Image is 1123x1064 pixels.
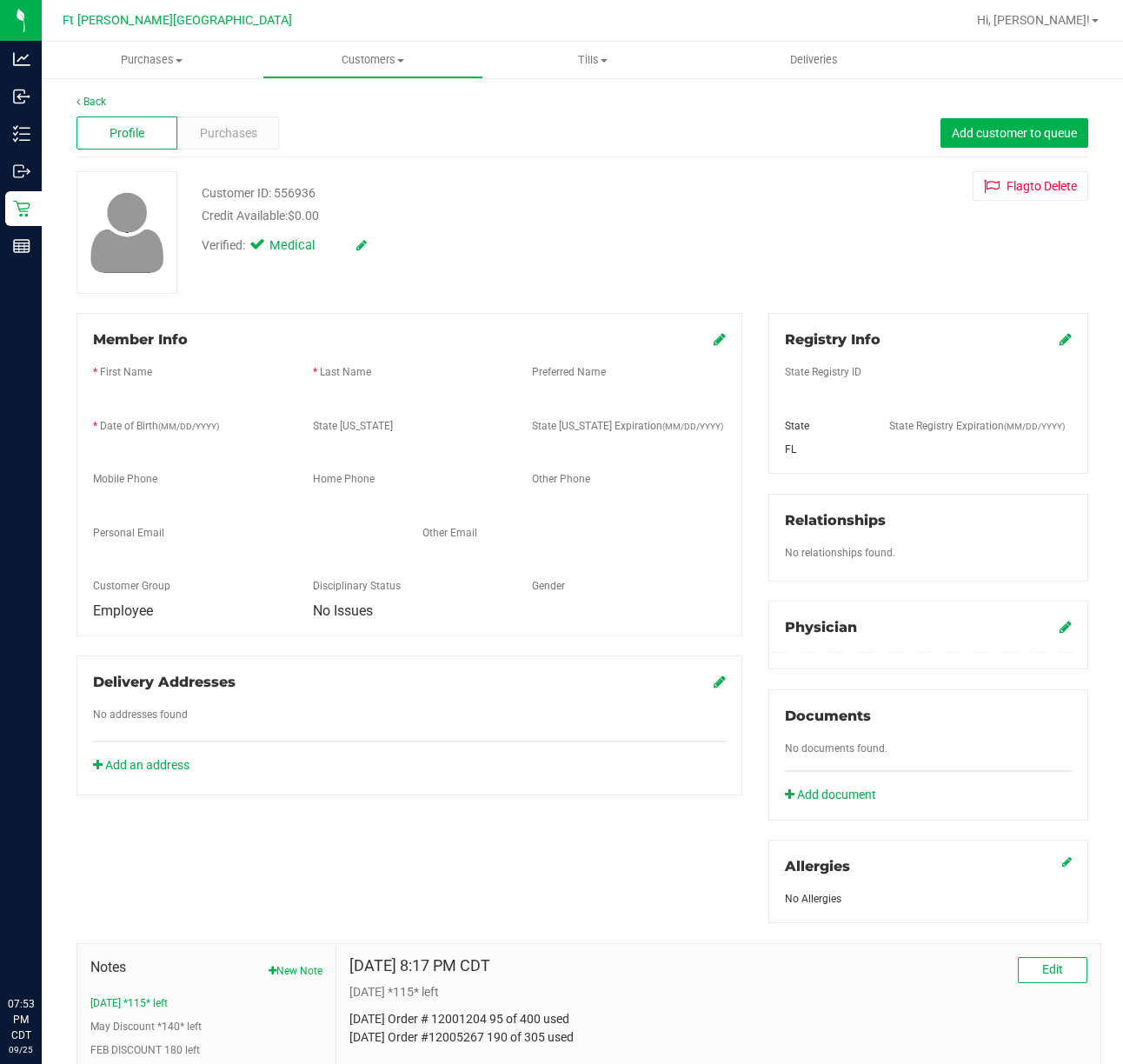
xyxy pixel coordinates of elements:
[202,236,367,256] div: Verified:
[349,957,490,974] h4: [DATE] 8:17 PM CDT
[13,237,30,255] inline-svg: Reports
[93,471,157,487] label: Mobile Phone
[313,418,393,434] label: State [US_STATE]
[17,925,70,977] iframe: Resource center
[1042,962,1063,976] span: Edit
[785,786,885,804] a: Add document
[1004,422,1065,431] span: (MM/DD/YYYY)
[269,236,339,256] span: Medical
[532,364,606,380] label: Preferred Name
[200,124,257,143] span: Purchases
[1018,957,1087,983] button: Edit
[93,758,189,772] a: Add an address
[76,96,106,108] a: Back
[269,963,322,979] button: New Note
[973,171,1088,201] button: Flagto Delete
[313,471,375,487] label: Home Phone
[703,42,924,78] a: Deliveries
[940,118,1088,148] button: Add customer to queue
[42,52,262,68] span: Purchases
[785,708,871,724] span: Documents
[13,125,30,143] inline-svg: Inventory
[532,578,565,594] label: Gender
[662,422,723,431] span: (MM/DD/YYYY)
[532,418,723,434] label: State [US_STATE] Expiration
[349,983,1087,1001] p: [DATE] *115* left
[93,331,188,348] span: Member Info
[263,52,482,68] span: Customers
[90,995,168,1011] button: [DATE] *115* left
[93,674,236,690] span: Delivery Addresses
[90,1019,202,1034] button: May Discount *140* left
[422,525,477,541] label: Other Email
[63,13,292,28] span: Ft [PERSON_NAME][GEOGRAPHIC_DATA]
[767,52,861,68] span: Deliveries
[100,364,152,380] label: First Name
[90,957,322,978] span: Notes
[483,42,704,78] a: Tills
[13,50,30,68] inline-svg: Analytics
[349,1010,1087,1047] p: [DATE] Order # 12001204 95 of 400 used [DATE] Order #12005267 190 of 305 used
[952,126,1077,140] span: Add customer to queue
[90,1042,200,1058] button: FEB DISCOUNT 180 left
[785,512,886,529] span: Relationships
[93,602,153,619] span: Employee
[484,52,703,68] span: Tills
[288,209,319,223] span: $0.00
[42,42,262,78] a: Purchases
[785,619,857,635] span: Physician
[93,707,188,722] label: No addresses found
[158,422,219,431] span: (MM/DD/YYYY)
[785,891,1072,907] div: No Allergies
[785,742,887,755] span: No documents found.
[8,996,34,1043] p: 07:53 PM CDT
[93,525,164,541] label: Personal Email
[772,418,876,434] div: State
[110,124,144,143] span: Profile
[785,331,880,348] span: Registry Info
[93,578,170,594] label: Customer Group
[785,545,895,561] label: No relationships found.
[8,1043,34,1056] p: 09/25
[977,13,1090,27] span: Hi, [PERSON_NAME]!
[202,207,694,225] div: Credit Available:
[532,471,590,487] label: Other Phone
[100,418,219,434] label: Date of Birth
[262,42,483,78] a: Customers
[13,200,30,217] inline-svg: Retail
[313,578,401,594] label: Disciplinary Status
[13,88,30,105] inline-svg: Inbound
[785,858,850,874] span: Allergies
[772,442,876,457] div: FL
[13,163,30,180] inline-svg: Outbound
[785,364,861,380] label: State Registry ID
[313,602,373,619] span: No Issues
[320,364,371,380] label: Last Name
[889,418,1065,434] label: State Registry Expiration
[82,188,173,277] img: user-icon.png
[202,184,316,203] div: Customer ID: 556936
